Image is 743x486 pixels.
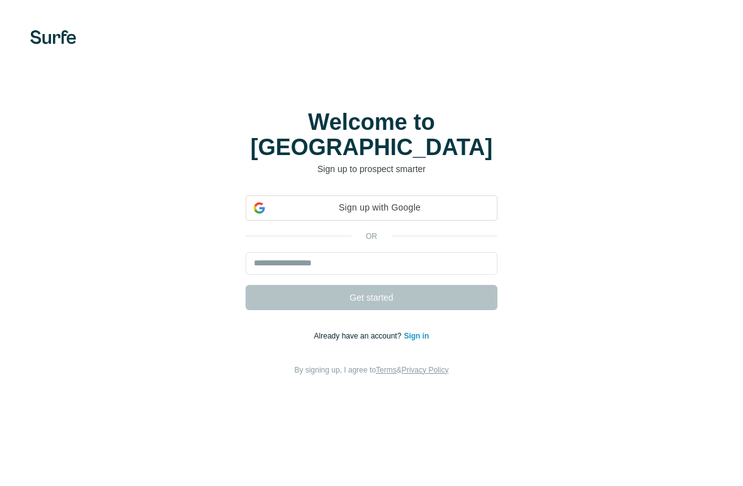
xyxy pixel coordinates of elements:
[30,30,76,44] img: Surfe's logo
[295,366,449,374] span: By signing up, I agree to &
[484,13,730,240] iframe: Sign in with Google Dialogue
[376,366,397,374] a: Terms
[270,201,489,214] span: Sign up with Google
[351,231,392,242] p: or
[404,332,429,340] a: Sign in
[246,163,497,175] p: Sign up to prospect smarter
[314,332,404,340] span: Already have an account?
[246,195,497,221] div: Sign up with Google
[402,366,449,374] a: Privacy Policy
[246,110,497,160] h1: Welcome to [GEOGRAPHIC_DATA]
